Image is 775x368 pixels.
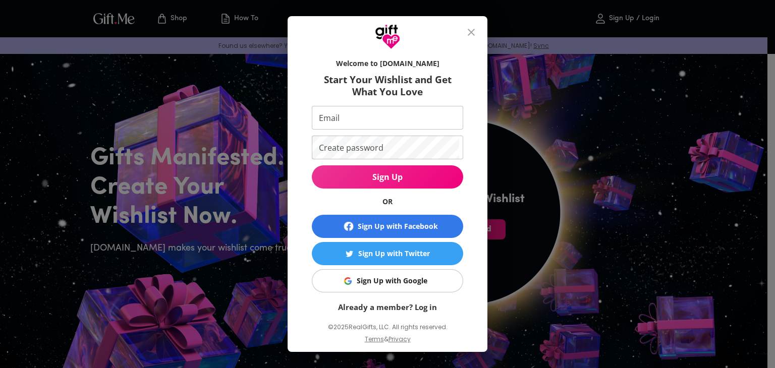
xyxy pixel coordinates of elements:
h6: Welcome to [DOMAIN_NAME] [312,58,463,69]
button: Sign Up with GoogleSign Up with Google [312,269,463,292]
button: close [459,20,483,44]
a: Already a member? Log in [338,302,437,312]
p: © 2025 RealGifts, LLC. All rights reserved. [312,321,463,334]
img: Sign Up with Twitter [346,250,353,258]
button: Sign Up [312,165,463,189]
div: Sign Up with Google [357,275,427,286]
div: Sign Up with Facebook [358,221,438,232]
p: & [384,334,389,353]
a: Privacy [389,335,411,343]
button: Sign Up with TwitterSign Up with Twitter [312,242,463,265]
span: Sign Up [312,171,463,182]
div: Sign Up with Twitter [358,248,430,259]
h6: Start Your Wishlist and Get What You Love [312,74,463,98]
button: Sign Up with Facebook [312,215,463,238]
a: Terms [365,335,384,343]
img: GiftMe Logo [375,24,400,49]
img: Sign Up with Google [344,277,352,285]
h6: OR [312,197,463,207]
